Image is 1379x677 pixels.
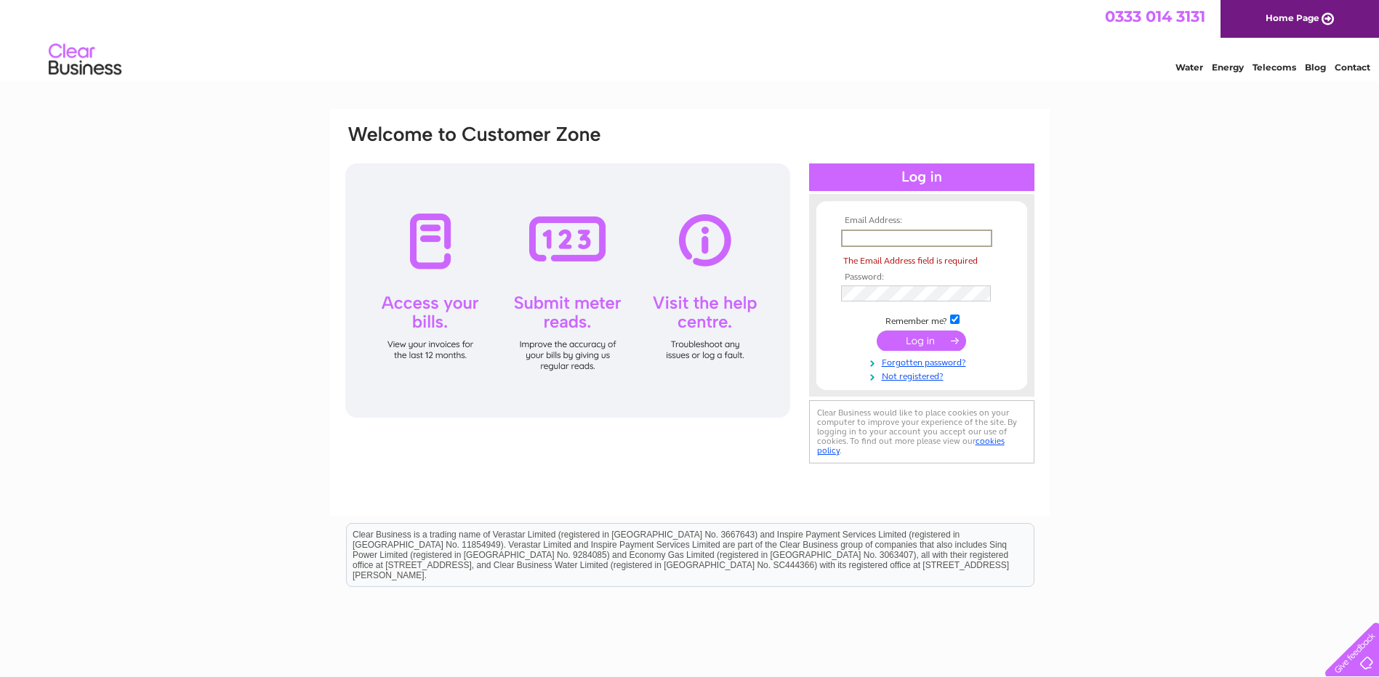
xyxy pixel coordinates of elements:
a: 0333 014 3131 [1105,7,1205,25]
th: Password: [837,272,1006,283]
a: Telecoms [1253,62,1296,73]
div: Clear Business is a trading name of Verastar Limited (registered in [GEOGRAPHIC_DATA] No. 3667643... [347,8,1034,70]
a: Energy [1212,62,1244,73]
a: cookies policy [817,436,1005,455]
td: Remember me? [837,312,1006,327]
div: Clear Business would like to place cookies on your computer to improve your experience of the sit... [809,400,1034,463]
a: Blog [1305,62,1326,73]
span: The Email Address field is required [843,256,978,266]
a: Water [1175,62,1203,73]
img: logo.png [48,38,122,82]
a: Not registered? [841,368,1006,382]
a: Contact [1335,62,1370,73]
input: Submit [877,331,966,351]
a: Forgotten password? [841,354,1006,368]
th: Email Address: [837,216,1006,226]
